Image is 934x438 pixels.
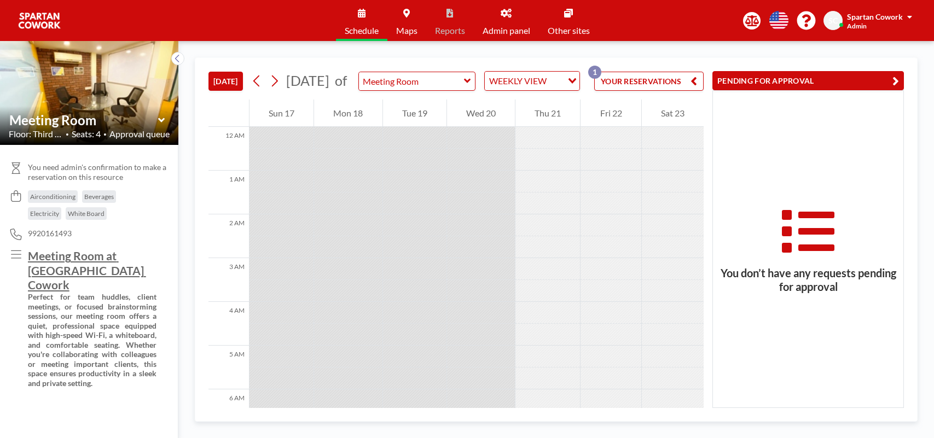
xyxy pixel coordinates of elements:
div: 5 AM [208,346,249,389]
span: Reports [435,26,465,35]
h3: You don’t have any requests pending for approval [713,266,903,294]
span: Electricity [30,209,59,218]
div: Fri 22 [581,100,641,127]
div: 3 AM [208,258,249,302]
input: Meeting Room [359,72,464,90]
button: PENDING FOR APPROVAL [712,71,904,90]
span: Maps [396,26,417,35]
img: organization-logo [18,10,61,32]
span: Other sites [548,26,590,35]
input: Meeting Room [9,112,158,128]
span: Spartan Cowork [847,12,903,21]
div: 2 AM [208,214,249,258]
u: Meeting Room at [GEOGRAPHIC_DATA] Cowork [28,249,146,291]
p: 1 [588,66,601,79]
span: Beverages [84,192,114,201]
span: Floor: Third Flo... [9,129,63,139]
input: Search for option [550,74,561,88]
button: [DATE] [208,72,243,91]
span: You need admin's confirmation to make a reservation on this resource [28,162,170,182]
div: Thu 21 [515,100,580,127]
div: Sun 17 [250,100,314,127]
span: White Board [68,209,105,218]
button: YOUR RESERVATIONS1 [594,72,704,91]
div: Mon 18 [314,100,382,127]
span: • [103,131,107,138]
div: Search for option [485,72,579,90]
span: Seats: 4 [72,129,101,139]
span: • [66,131,69,138]
div: 4 AM [208,302,249,346]
span: Airconditioning [30,192,76,201]
div: 12 AM [208,127,249,171]
span: Schedule [345,26,379,35]
div: 1 AM [208,171,249,214]
span: Admin panel [483,26,530,35]
div: Sat 23 [642,100,704,127]
div: 6 AM [208,389,249,433]
div: Wed 20 [447,100,515,127]
strong: Perfect for team huddles, client meetings, or focused brainstorming sessions, our meeting room of... [28,292,158,388]
span: [DATE] [286,72,329,89]
span: of [335,72,347,89]
span: SC [828,16,838,26]
span: Approval queue [109,129,170,139]
div: Tue 19 [383,100,446,127]
span: Admin [847,22,867,30]
span: WEEKLY VIEW [487,74,549,88]
span: 9920161493 [28,229,72,238]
